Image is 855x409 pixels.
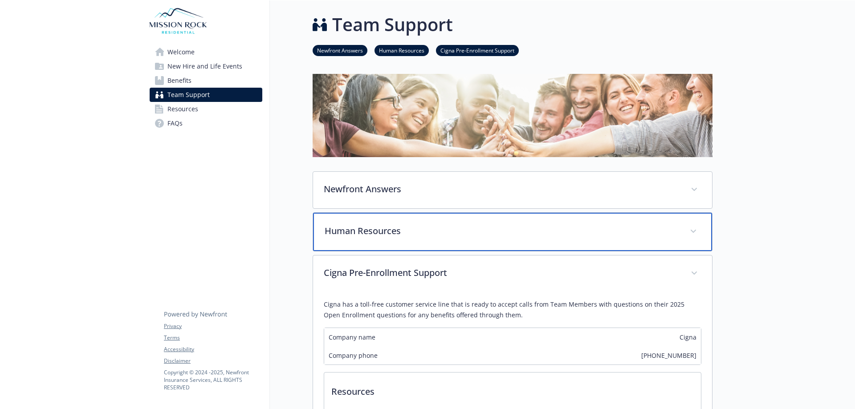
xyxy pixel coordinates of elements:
a: Terms [164,334,262,342]
span: Resources [167,102,198,116]
a: Benefits [150,73,262,88]
span: New Hire and Life Events [167,59,242,73]
span: Company name [329,332,375,342]
span: Team Support [167,88,210,102]
img: team support page banner [313,74,712,157]
div: Cigna Pre-Enrollment Support [313,255,712,292]
a: FAQs [150,116,262,130]
div: Human Resources [313,213,712,251]
span: FAQs [167,116,183,130]
a: Accessibility [164,345,262,353]
a: Privacy [164,322,262,330]
p: Newfront Answers [324,182,680,196]
a: Human Resources [375,46,429,54]
a: Newfront Answers [313,46,367,54]
span: Cigna [680,332,696,342]
a: Disclaimer [164,357,262,365]
a: Resources [150,102,262,116]
span: Benefits [167,73,191,88]
a: Cigna Pre-Enrollment Support [436,46,519,54]
div: Newfront Answers [313,172,712,208]
span: Welcome [167,45,195,59]
p: Resources [324,373,701,405]
a: New Hire and Life Events [150,59,262,73]
p: Cigna Pre-Enrollment Support [324,266,680,279]
span: [PHONE_NUMBER] [641,351,696,360]
h1: Team Support [332,11,453,38]
span: Company phone [329,351,378,360]
p: Cigna has a toll-free customer service line that is ready to accept calls from Team Members with ... [324,299,701,320]
p: Copyright © 2024 - 2025 , Newfront Insurance Services, ALL RIGHTS RESERVED [164,369,262,391]
a: Welcome [150,45,262,59]
p: Human Resources [325,224,679,238]
a: Team Support [150,88,262,102]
